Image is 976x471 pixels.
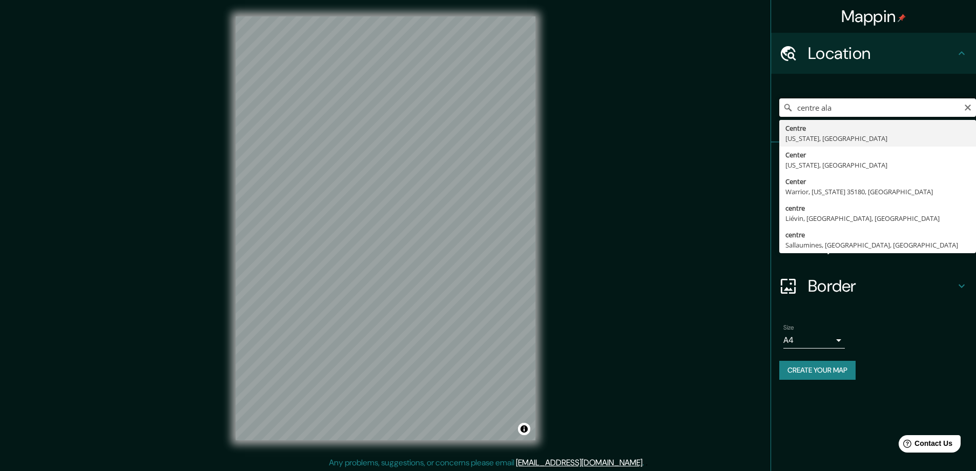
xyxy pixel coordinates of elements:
iframe: Help widget launcher [885,431,965,460]
p: Any problems, suggestions, or concerns please email . [329,457,644,469]
h4: Layout [808,235,956,255]
div: A4 [783,332,845,349]
div: Border [771,265,976,306]
div: [US_STATE], [GEOGRAPHIC_DATA] [785,133,970,144]
div: Layout [771,224,976,265]
div: Liévin, [GEOGRAPHIC_DATA], [GEOGRAPHIC_DATA] [785,213,970,223]
div: Location [771,33,976,74]
div: Style [771,183,976,224]
button: Toggle attribution [518,423,530,435]
img: pin-icon.png [898,14,906,22]
div: centre [785,203,970,213]
div: Centre [785,123,970,133]
div: . [644,457,646,469]
h4: Mappin [841,6,906,27]
div: Sallaumines, [GEOGRAPHIC_DATA], [GEOGRAPHIC_DATA] [785,240,970,250]
div: Pins [771,142,976,183]
div: [US_STATE], [GEOGRAPHIC_DATA] [785,160,970,170]
h4: Location [808,43,956,64]
canvas: Map [236,16,535,440]
button: Clear [964,102,972,112]
button: Create your map [779,361,856,380]
a: [EMAIL_ADDRESS][DOMAIN_NAME] [516,457,642,468]
label: Size [783,323,794,332]
h4: Border [808,276,956,296]
input: Pick your city or area [779,98,976,117]
div: centre [785,230,970,240]
div: . [646,457,648,469]
div: Center [785,150,970,160]
div: Warrior, [US_STATE] 35180, [GEOGRAPHIC_DATA] [785,187,970,197]
div: Center [785,176,970,187]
